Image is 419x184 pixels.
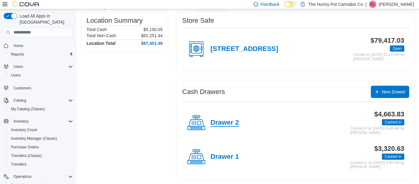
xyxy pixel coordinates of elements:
span: My Catalog (Classic) [11,107,45,112]
span: Cashed In [385,119,402,125]
span: Inventory [11,118,73,125]
p: Cashed In on [DATE] 8:46 AM by [PERSON_NAME] [350,161,404,169]
div: Carla Larose [369,1,376,8]
button: Users [6,71,75,80]
a: My Catalog (Classic) [9,105,48,113]
button: Users [1,62,75,71]
span: Inventory Manager (Classic) [11,136,57,141]
button: Reports [6,50,75,59]
p: $5,150.05 [144,27,163,32]
span: Users [9,72,73,79]
button: Inventory Manager (Classic) [6,134,75,143]
span: Open [393,46,402,51]
button: Users [11,63,25,70]
span: Cashed In [382,119,404,125]
a: Inventory Manager (Classic) [9,135,60,142]
span: Inventory Count [9,126,73,134]
span: Operations [11,173,73,180]
span: Home [13,43,23,48]
span: New Drawer [382,89,406,95]
h4: Drawer 1 [210,153,239,161]
span: Open [390,45,404,52]
span: Users [11,73,21,78]
span: Customers [13,86,31,91]
a: Transfers [9,161,29,168]
a: Users [9,72,23,79]
h3: Cash Drawers [182,88,225,96]
button: Operations [11,173,34,180]
a: Customers [11,84,34,92]
a: Inventory Count [9,126,40,134]
button: Inventory [1,117,75,126]
p: [PERSON_NAME] [379,1,414,8]
a: Transfers (Classic) [9,152,44,159]
span: Feedback [261,1,279,7]
span: Customers [11,84,73,92]
a: Reports [9,51,26,58]
button: Inventory Count [6,126,75,134]
h3: Store Safe [182,17,214,24]
h4: $87,401.49 [141,41,163,46]
p: $82,251.44 [141,33,163,38]
h4: Drawer 2 [210,119,239,127]
button: Purchase Orders [6,143,75,151]
p: Closed on [DATE] 11:18 PM by [PERSON_NAME] [353,53,404,61]
h3: $4,663.83 [374,111,404,118]
span: Transfers (Classic) [11,153,42,158]
button: My Catalog (Classic) [6,105,75,113]
button: Catalog [1,96,75,105]
button: Transfers (Classic) [6,151,75,160]
span: Transfers [9,161,73,168]
h3: $3,320.63 [374,145,404,152]
span: Catalog [11,97,73,104]
a: Purchase Orders [9,143,41,151]
span: Catalog [13,98,26,103]
span: Transfers (Classic) [9,152,73,159]
span: Cashed In [385,154,402,159]
span: Transfers [11,162,26,167]
p: | [365,1,367,8]
h6: Total Non-Cash [86,33,116,38]
span: Reports [11,52,24,57]
span: Purchase Orders [11,145,39,150]
span: My Catalog (Classic) [9,105,73,113]
button: Catalog [11,97,29,104]
span: CL [370,1,375,8]
h4: [STREET_ADDRESS] [210,45,278,53]
span: Inventory Manager (Classic) [9,135,73,142]
p: The Hunny Pot Cannabis Co [308,1,363,8]
button: Customers [1,83,75,92]
input: Dark Mode [284,1,297,8]
h3: Location Summary [86,17,143,24]
span: Purchase Orders [9,143,73,151]
button: New Drawer [371,86,409,98]
button: Inventory [11,118,31,125]
button: Home [1,41,75,50]
button: Transfers [6,160,75,169]
span: Users [11,63,73,70]
span: Cashed In [382,154,404,160]
button: Operations [1,172,75,181]
img: Cova [12,1,40,7]
h6: Total Cash [86,27,107,32]
span: Operations [13,174,32,179]
span: Load All Apps in [GEOGRAPHIC_DATA] [17,13,73,25]
h3: $79,417.03 [371,37,404,44]
h4: Location Total [86,41,116,46]
span: Inventory Count [11,127,37,132]
a: Home [11,42,26,49]
span: Inventory [13,119,29,124]
span: Users [13,64,23,69]
span: Reports [9,51,73,58]
span: Home [11,42,73,49]
p: Cashed In on [DATE] 8:48 AM by [PERSON_NAME] [350,127,404,135]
